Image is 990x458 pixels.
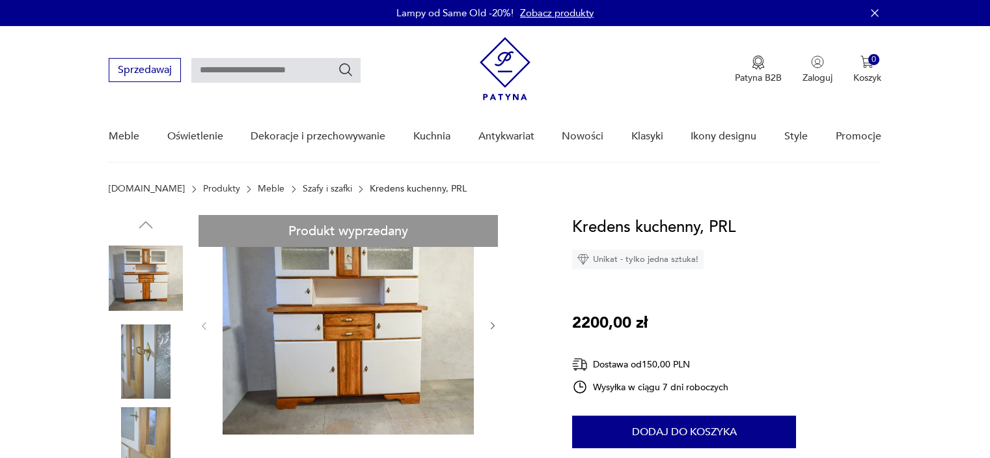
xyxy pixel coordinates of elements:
[811,55,824,68] img: Ikonka użytkownika
[251,111,385,162] a: Dekoracje i przechowywanie
[396,7,514,20] p: Lampy od Same Old -20%!
[572,416,796,448] button: Dodaj do koszyka
[109,111,139,162] a: Meble
[691,111,756,162] a: Ikony designu
[577,253,589,265] img: Ikona diamentu
[572,379,728,395] div: Wysyłka w ciągu 7 dni roboczych
[203,184,240,194] a: Produkty
[572,356,588,373] img: Ikona dostawy
[853,72,881,84] p: Koszyk
[258,184,284,194] a: Meble
[413,111,450,162] a: Kuchnia
[480,37,530,100] img: Patyna - sklep z meblami i dekoracjami vintage
[167,111,223,162] a: Oświetlenie
[370,184,467,194] p: Kredens kuchenny, PRL
[562,111,603,162] a: Nowości
[631,111,663,162] a: Klasyki
[109,241,183,315] img: Zdjęcie produktu Kredens kuchenny, PRL
[803,72,832,84] p: Zaloguj
[735,55,782,84] button: Patyna B2B
[223,215,474,435] img: Zdjęcie produktu Kredens kuchenny, PRL
[109,58,181,82] button: Sprzedawaj
[520,7,594,20] a: Zobacz produkty
[478,111,534,162] a: Antykwariat
[572,356,728,373] div: Dostawa od 150,00 PLN
[735,72,782,84] p: Patyna B2B
[803,55,832,84] button: Zaloguj
[572,250,704,269] div: Unikat - tylko jedna sztuka!
[199,215,498,247] div: Produkt wyprzedany
[836,111,881,162] a: Promocje
[109,66,181,76] a: Sprzedawaj
[752,55,765,70] img: Ikona medalu
[860,55,873,68] img: Ikona koszyka
[735,55,782,84] a: Ikona medaluPatyna B2B
[572,215,736,240] h1: Kredens kuchenny, PRL
[784,111,808,162] a: Style
[303,184,352,194] a: Szafy i szafki
[853,55,881,84] button: 0Koszyk
[109,184,185,194] a: [DOMAIN_NAME]
[338,62,353,78] button: Szukaj
[572,311,648,336] p: 2200,00 zł
[868,54,879,65] div: 0
[109,324,183,399] img: Zdjęcie produktu Kredens kuchenny, PRL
